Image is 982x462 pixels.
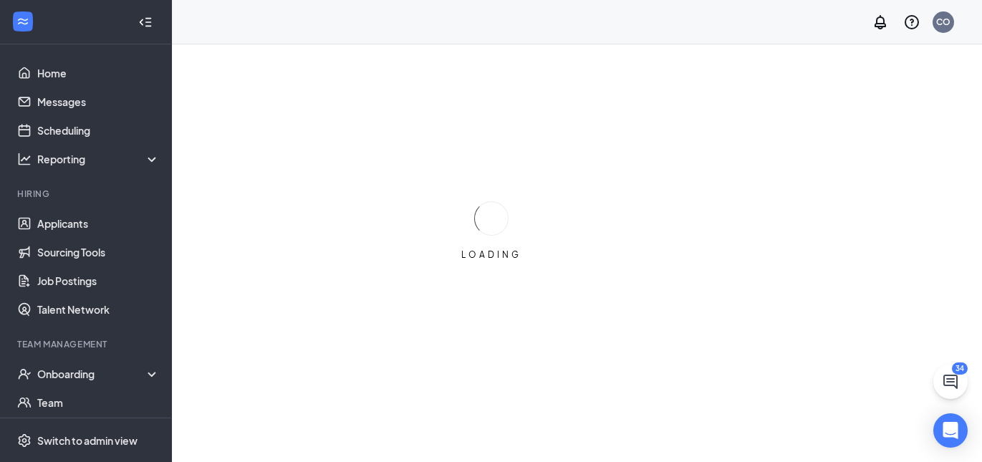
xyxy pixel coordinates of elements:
svg: ChatActive [942,373,959,390]
button: ChatActive [933,365,968,399]
svg: QuestionInfo [903,14,920,31]
div: Switch to admin view [37,433,138,448]
svg: Analysis [17,152,32,166]
a: Applicants [37,209,160,238]
a: Team [37,388,160,417]
div: Team Management [17,338,157,350]
div: Hiring [17,188,157,200]
svg: UserCheck [17,367,32,381]
svg: WorkstreamLogo [16,14,30,29]
div: 34 [952,362,968,375]
a: Talent Network [37,295,160,324]
a: Sourcing Tools [37,238,160,266]
svg: Notifications [872,14,889,31]
div: Reporting [37,152,160,166]
a: Scheduling [37,116,160,145]
div: Open Intercom Messenger [933,413,968,448]
svg: Settings [17,433,32,448]
div: Onboarding [37,367,148,381]
div: LOADING [456,249,527,261]
svg: Collapse [138,15,153,29]
a: Messages [37,87,160,116]
a: Home [37,59,160,87]
a: Job Postings [37,266,160,295]
div: CO [936,16,950,28]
